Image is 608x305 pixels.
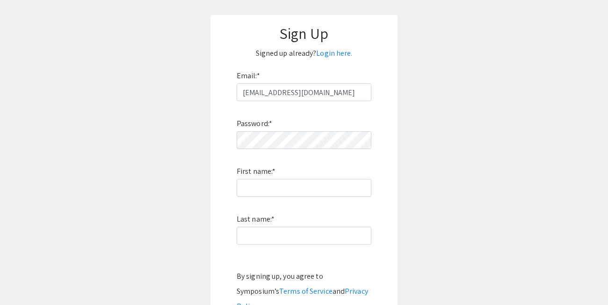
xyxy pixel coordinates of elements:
[279,286,333,296] a: Terms of Service
[237,68,260,83] label: Email:
[220,24,388,42] h1: Sign Up
[7,263,40,298] iframe: Chat
[237,212,275,227] label: Last name:
[237,116,272,131] label: Password:
[237,164,275,179] label: First name:
[220,46,388,61] p: Signed up already?
[316,48,352,58] a: Login here.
